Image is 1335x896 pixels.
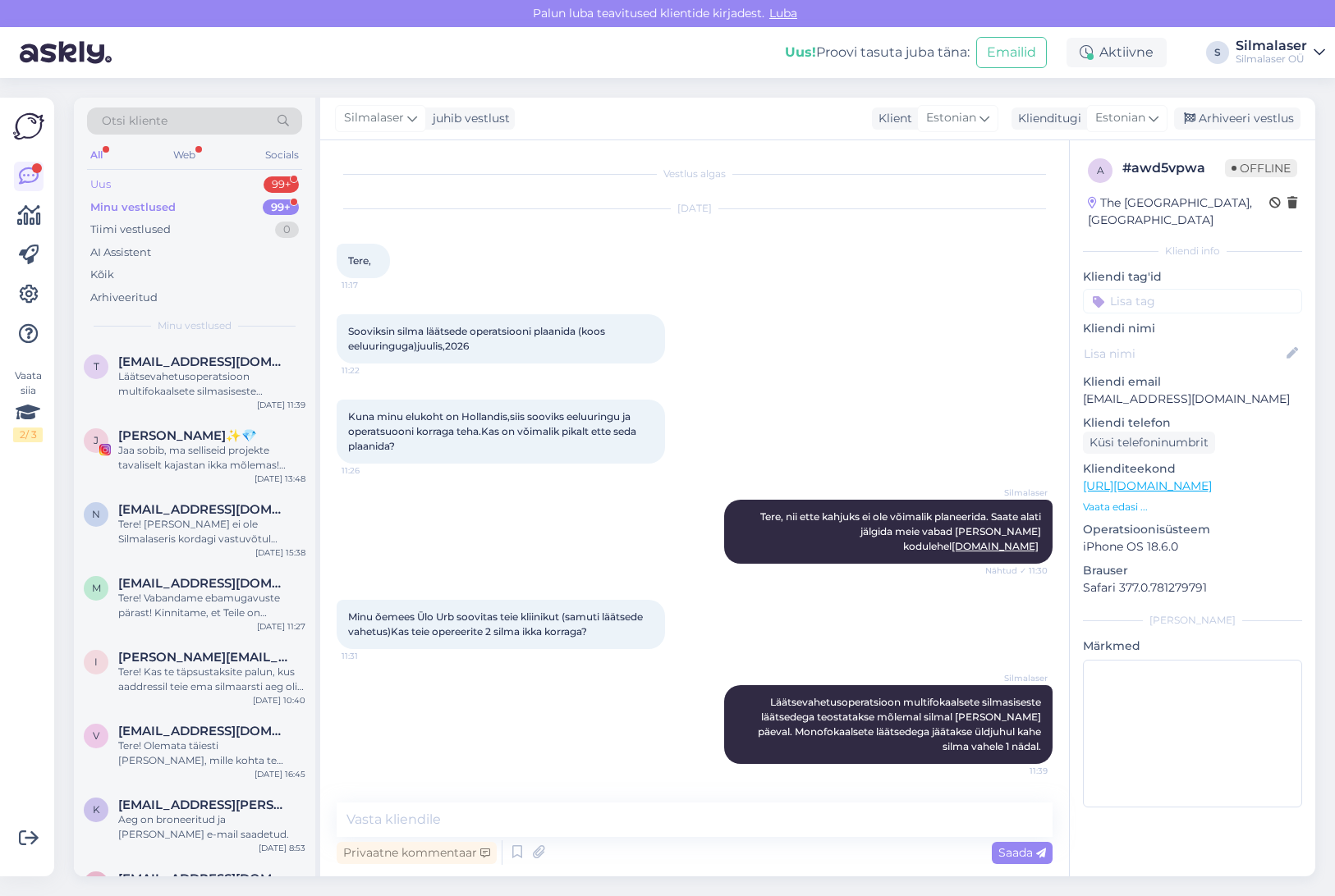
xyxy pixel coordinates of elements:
[1097,164,1104,176] span: a
[255,546,305,559] div: [DATE] 15:38
[118,428,257,443] span: Janete Aas✨💎
[118,576,289,591] span: monicapipar27@gmail.com
[1083,391,1302,408] p: [EMAIL_ADDRESS][DOMAIN_NAME]
[348,325,608,352] span: Sooviksin silma läätsede operatsiooni plaanida (koos eeluuringuga)juulis,2026
[13,368,43,442] div: Vaata siia
[118,517,305,546] div: Tere! [PERSON_NAME] ei ole Silmalaseris kordagi vastuvõtul käinud. Kui ta on käinud Katusepapi 6 ...
[926,109,976,127] span: Estonian
[90,222,171,238] div: Tiimi vestlused
[760,510,1044,552] span: Tere, nii ette kahjuks ei ole võimalik planeerida. Saate alati jälgida meie vabad [PERSON_NAME] k...
[872,110,912,127] div: Klient
[1083,579,1302,597] p: Safari 377.0.781279791
[118,665,305,694] div: Tere! Kas te täpsustaksite palun, kus aaddressil teie ema silmaarsti aeg oli? Silmalaseril ei ole...
[1083,373,1302,391] p: Kliendi email
[1083,460,1302,478] p: Klienditeekond
[1083,432,1215,454] div: Küsi telefoninumbrit
[118,443,305,473] div: Jaa sobib, ma selliseid projekte tavaliselt kajastan ikka mõlemas! Tiktokis rohkem monteeritud vi...
[170,144,199,166] div: Web
[1095,109,1145,127] span: Estonian
[342,650,403,662] span: 11:31
[87,144,106,166] div: All
[337,842,497,864] div: Privaatne kommentaar
[1083,638,1302,655] p: Märkmed
[1236,39,1325,66] a: SilmalaserSilmalaser OÜ
[253,694,305,706] div: [DATE] 10:40
[337,201,1053,216] div: [DATE]
[976,37,1047,68] button: Emailid
[1083,521,1302,538] p: Operatsioonisüsteem
[952,540,1039,552] a: [DOMAIN_NAME]
[102,112,167,130] span: Otsi kliente
[986,487,1048,499] span: Silmalaser
[264,176,299,193] div: 99+
[1012,110,1081,127] div: Klienditugi
[986,672,1048,684] span: Silmalaser
[1174,107,1301,130] div: Arhiveeri vestlus
[257,620,305,633] div: [DATE] 11:27
[348,610,645,638] span: Minu ǒemees Ūlo Urb soovitas teie kliinikut (samuti läätsede vahetus)Kas teie opereerite 2 silma ...
[1083,244,1302,258] div: Kliendi info
[1225,159,1297,177] span: Offline
[94,360,99,373] span: t
[985,565,1048,577] span: Nähtud ✓ 11:30
[118,812,305,842] div: Aeg on broneeritud ja [PERSON_NAME] e-mail saadetud.
[1083,414,1302,432] p: Kliendi telefon
[1206,41,1229,64] div: S
[13,427,43,442] div: 2 / 3
[1083,562,1302,579] p: Brauser
[118,724,289,738] span: villy.sudemae@gmail.com
[1083,268,1302,286] p: Kliendi tag'id
[94,656,98,668] span: i
[1083,613,1302,628] div: [PERSON_NAME]
[118,650,289,665] span: irina.predko@hotmail.com
[1067,38,1167,67] div: Aktiivne
[118,738,305,768] div: Tere! Olemata täiesti [PERSON_NAME], mille kohta te küsite, pakume välja vastuse: laseroperatsioo...
[1088,194,1269,229] div: The [GEOGRAPHIC_DATA], [GEOGRAPHIC_DATA]
[90,245,151,261] div: AI Assistent
[348,410,639,452] span: Kuna minu elukoht on Hollandis,siis sooviks eeluuringu ja operatsuooni korraga teha.Kas on vǒimal...
[93,803,100,816] span: k
[118,798,289,812] span: kadri.kalind@gmail.com
[342,364,403,377] span: 11:22
[263,199,299,216] div: 99+
[1236,39,1307,53] div: Silmalaser
[785,44,816,60] b: Uus!
[93,729,99,742] span: v
[90,290,158,306] div: Arhiveeritud
[92,582,101,594] span: m
[259,842,305,854] div: [DATE] 8:53
[342,279,403,291] span: 11:17
[1084,345,1283,363] input: Lisa nimi
[118,871,289,886] span: katrin_elisa@hotmail.com
[92,508,100,520] span: n
[758,696,1044,752] span: Läätsevahetusoperatsioon multifokaalsete silmasiseste läätsedega teostatakse mõlemal silmal [PERS...
[1083,478,1212,493] a: [URL][DOMAIN_NAME]
[1083,289,1302,313] input: Lisa tag
[94,434,99,446] span: J
[118,369,305,399] div: Läätsevahetusoperatsioon multifokaalsete silmasiseste läätsedega teostatakse mõlemal silmal [PERS...
[986,765,1048,777] span: 11:39
[13,111,44,142] img: Askly Logo
[348,254,371,267] span: Tere,
[118,591,305,620] div: Tere! Vabandame ebamugavuste pärast! Kinnitame, et Teile on broneeritud aeg [DATE][PERSON_NAME] 1...
[118,502,289,517] span: niina.sidorenko@gmail.com
[344,109,404,127] span: Silmalaser
[337,167,1053,181] div: Vestlus algas
[764,6,802,21] span: Luba
[262,144,302,166] div: Socials
[785,43,970,62] div: Proovi tasuta juba täna:
[1122,158,1225,178] div: # awd5vpwa
[257,399,305,411] div: [DATE] 11:39
[275,222,299,238] div: 0
[426,110,510,127] div: juhib vestlust
[998,845,1046,860] span: Saada
[1083,320,1302,337] p: Kliendi nimi
[1236,53,1307,66] div: Silmalaser OÜ
[118,354,289,369] span: tarmo_1@hotmail.com
[90,267,114,283] div: Kõik
[1083,500,1302,514] p: Vaata edasi ...
[342,464,403,477] span: 11:26
[90,199,176,216] div: Minu vestlused
[158,318,232,333] span: Minu vestlused
[255,473,305,485] div: [DATE] 13:48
